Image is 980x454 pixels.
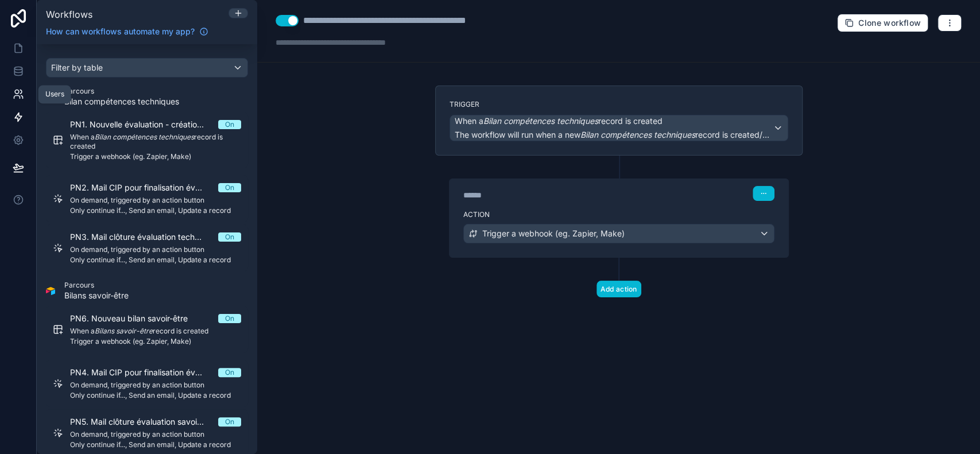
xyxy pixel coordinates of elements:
[41,26,213,37] a: How can workflows automate my app?
[450,115,788,141] button: When aBilan compétences techniquesrecord is createdThe workflow will run when a newBilan compéten...
[463,224,774,243] button: Trigger a webhook (eg. Zapier, Make)
[483,116,598,126] em: Bilan compétences techniques
[455,130,787,139] span: The workflow will run when a new record is created/added
[580,130,695,139] em: Bilan compétences techniques
[46,26,195,37] span: How can workflows automate my app?
[596,281,641,297] button: Add action
[46,9,92,20] span: Workflows
[455,115,663,127] span: When a record is created
[45,90,64,99] div: Users
[450,100,788,109] label: Trigger
[482,228,625,239] span: Trigger a webhook (eg. Zapier, Make)
[858,18,921,28] span: Clone workflow
[837,14,928,32] button: Clone workflow
[463,210,774,219] label: Action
